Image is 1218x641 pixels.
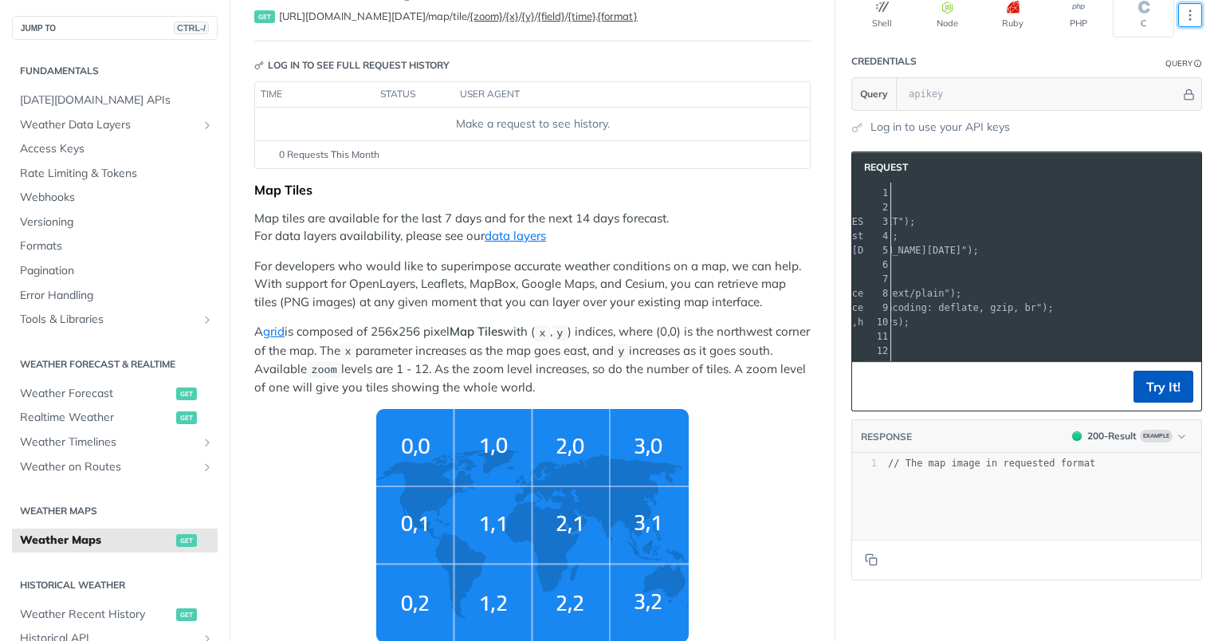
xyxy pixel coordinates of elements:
[12,88,218,112] a: [DATE][DOMAIN_NAME] APIs
[176,608,197,621] span: get
[12,455,218,479] a: Weather on RoutesShow subpages for Weather on Routes
[254,182,811,198] div: Map Tiles
[255,82,375,108] th: time
[12,234,218,258] a: Formats
[851,54,917,69] div: Credentials
[863,301,890,315] div: 9
[254,58,450,73] div: Log in to see full request history
[863,200,890,214] div: 2
[20,117,197,133] span: Weather Data Layers
[1165,57,1192,69] div: Query
[1072,431,1082,441] span: 200
[888,458,1095,469] span: // The map image in requested format
[470,10,503,22] label: {zoom}
[20,288,214,304] span: Error Handling
[1183,8,1197,22] svg: More ellipsis
[201,313,214,326] button: Show subpages for Tools & Libraries
[863,229,890,243] div: 4
[174,22,209,34] span: CTRL-/
[521,10,535,22] label: {y}
[201,436,214,449] button: Show subpages for Weather Timelines
[20,312,197,328] span: Tools & Libraries
[1165,57,1202,69] div: QueryInformation
[20,435,197,450] span: Weather Timelines
[12,357,218,372] h2: Weather Forecast & realtime
[863,186,890,200] div: 1
[263,324,285,339] a: grid
[618,346,624,358] span: y
[12,406,218,430] a: Realtime Weatherget
[1140,430,1173,442] span: Example
[858,317,898,328] span: headers
[20,166,214,182] span: Rate Limiting & Tokens
[20,92,214,108] span: [DATE][DOMAIN_NAME] APIs
[20,263,214,279] span: Pagination
[12,186,218,210] a: Webhooks
[863,286,890,301] div: 8
[450,324,503,339] strong: Map Tiles
[201,461,214,474] button: Show subpages for Weather on Routes
[12,259,218,283] a: Pagination
[537,10,565,22] label: {field}
[835,302,1042,313] span: "accept-encoding: deflate, gzip, br"
[860,429,913,445] button: RESPONSE
[863,315,890,329] div: 10
[863,344,890,358] div: 12
[12,284,218,308] a: Error Handling
[12,529,218,553] a: Weather Mapsget
[254,210,811,246] p: Map tiles are available for the last 7 days and for the next 14 days forecast. For data layers av...
[1134,371,1193,403] button: Try It!
[12,16,218,40] button: JUMP TOCTRL-/
[860,548,882,572] button: Copy to clipboard
[12,504,218,518] h2: Weather Maps
[12,578,218,592] h2: Historical Weather
[12,603,218,627] a: Weather Recent Historyget
[254,323,811,396] p: A is composed of 256x256 pixel with ( , ) indices, where (0,0) is the northwest corner of the map...
[12,137,218,161] a: Access Keys
[20,214,214,230] span: Versioning
[860,87,888,101] span: Query
[20,459,197,475] span: Weather on Routes
[254,61,264,70] svg: Key
[20,238,214,254] span: Formats
[568,10,595,22] label: {time}
[254,10,275,23] span: get
[485,228,546,243] a: data layers
[863,272,890,286] div: 7
[12,162,218,186] a: Rate Limiting & Tokens
[12,64,218,78] h2: Fundamentals
[12,113,218,137] a: Weather Data LayersShow subpages for Weather Data Layers
[856,160,908,175] span: Request
[311,364,336,376] span: zoom
[20,190,214,206] span: Webhooks
[870,119,1010,136] a: Log in to use your API keys
[901,78,1181,110] input: apikey
[1064,428,1193,444] button: 200200-ResultExample
[556,327,563,339] span: y
[176,387,197,400] span: get
[279,147,379,162] span: 0 Requests This Month
[863,243,890,258] div: 5
[20,141,214,157] span: Access Keys
[176,411,197,424] span: get
[20,607,172,623] span: Weather Recent History
[344,346,351,358] span: x
[852,457,877,470] div: 1
[12,308,218,332] a: Tools & LibrariesShow subpages for Tools & Libraries
[597,10,638,22] label: {format}
[835,288,950,299] span: "accept: text/plain"
[863,258,890,272] div: 6
[201,119,214,132] button: Show subpages for Weather Data Layers
[254,258,811,312] p: For developers who would like to superimpose accurate weather conditions on a map, we can help. W...
[863,329,890,344] div: 11
[12,210,218,234] a: Versioning
[1181,86,1197,102] button: Hide
[454,82,778,108] th: user agent
[539,327,545,339] span: x
[1178,3,1202,27] button: More Languages
[279,9,638,25] span: https://api.tomorrow.io/v4/map/tile/{zoom}/{x}/{y}/{field}/{time}.{format}
[261,116,803,132] div: Make a request to see history.
[860,375,882,399] button: Copy to clipboard
[20,386,172,402] span: Weather Forecast
[20,533,172,549] span: Weather Maps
